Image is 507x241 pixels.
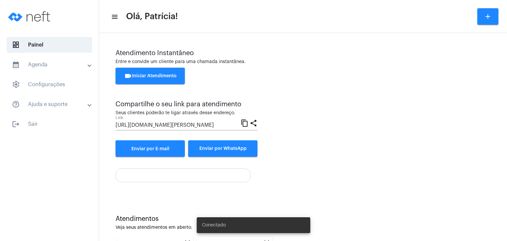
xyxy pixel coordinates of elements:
mat-icon: add [484,13,492,20]
mat-icon: sidenav icon [12,100,20,108]
span: Olá, Patrícia! [126,11,178,22]
mat-icon: videocam [124,72,132,80]
div: Compartilhe o seu link para atendimento [116,101,257,108]
mat-icon: share [250,119,257,127]
mat-icon: sidenav icon [111,13,118,21]
img: logo-neft-novo-2.png [5,3,55,30]
mat-expansion-panel-header: sidenav iconAjuda e suporte [4,96,99,112]
div: Atendimento Instantâneo [116,50,490,57]
mat-panel-title: Agenda [12,61,88,69]
div: Veja seus atendimentos em aberto. [116,225,490,230]
mat-icon: content_copy [241,119,249,127]
mat-icon: sidenav icon [12,120,20,128]
mat-panel-title: Ajuda e suporte [12,100,88,108]
span: Enviar por WhatsApp [199,146,247,151]
span: Enviar por E-mail [131,147,169,151]
button: Enviar por WhatsApp [188,140,257,157]
div: Seus clientes poderão te ligar através desse endereço. [116,111,257,116]
span: sidenav icon [12,41,20,49]
div: Atendimentos [116,215,490,223]
span: Sair [7,116,92,132]
span: Painel [7,37,92,53]
span: Conectado [202,222,226,228]
button: Iniciar Atendimento [116,68,185,84]
span: Configurações [7,77,92,92]
mat-icon: sidenav icon [12,61,20,69]
mat-expansion-panel-header: sidenav iconAgenda [4,57,99,73]
div: Entre e convide um cliente para uma chamada instantânea. [116,59,490,64]
a: Enviar por E-mail [116,140,185,157]
span: Iniciar Atendimento [124,74,177,78]
span: sidenav icon [12,81,20,88]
